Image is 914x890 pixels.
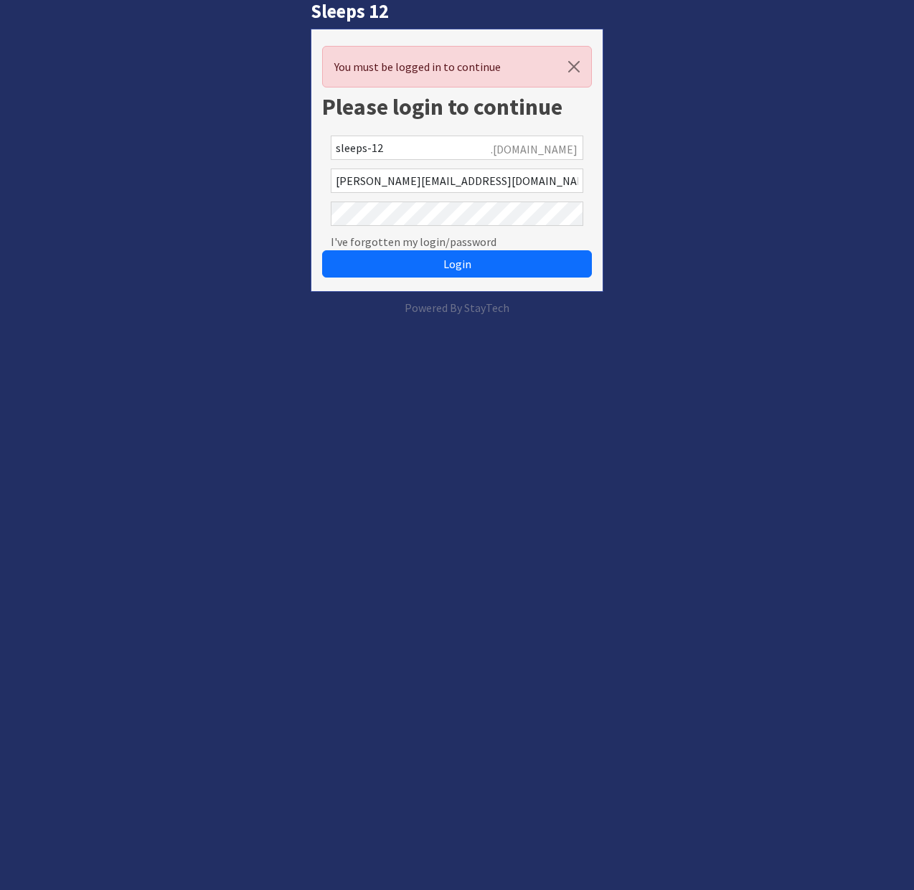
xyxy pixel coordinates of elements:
span: Login [443,257,471,271]
input: Account Reference [331,136,584,160]
p: Powered By StayTech [311,299,604,316]
div: You must be logged in to continue [322,46,593,87]
button: Login [322,250,593,278]
span: .[DOMAIN_NAME] [491,141,578,158]
input: Email [331,169,584,193]
h1: Please login to continue [322,93,593,120]
a: I've forgotten my login/password [331,233,496,250]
